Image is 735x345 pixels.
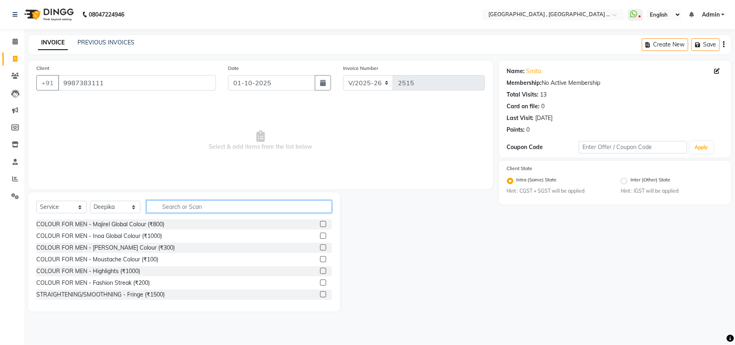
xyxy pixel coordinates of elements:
[507,143,579,151] div: Coupon Code
[517,176,557,186] label: Intra (Same) State
[36,244,175,252] div: COLOUR FOR MEN - [PERSON_NAME] Colour (₹300)
[38,36,68,50] a: INVOICE
[36,267,140,276] div: COLOUR FOR MEN - Highlights (₹1000)
[527,126,530,134] div: 0
[527,67,542,76] a: Smita
[702,11,720,19] span: Admin
[36,255,158,264] div: COLOUR FOR MEN - Moustache Colour (₹100)
[507,67,525,76] div: Name:
[642,38,688,51] button: Create New
[507,79,723,87] div: No Active Membership
[36,279,150,287] div: COLOUR FOR MEN - Fashion Streak (₹200)
[89,3,124,26] b: 08047224946
[36,65,49,72] label: Client
[690,141,713,154] button: Apply
[77,39,134,46] a: PREVIOUS INVOICES
[36,220,164,229] div: COLOUR FOR MEN - Majirel Global Colour (₹800)
[58,75,216,90] input: Search by Name/Mobile/Email/Code
[542,102,545,111] div: 0
[507,79,542,87] div: Membership:
[507,102,540,111] div: Card on file:
[343,65,378,72] label: Invoice Number
[36,232,162,240] div: COLOUR FOR MEN - Inoa Global Colour (₹1000)
[36,100,485,181] span: Select & add items from the list below
[536,114,553,122] div: [DATE]
[507,187,609,195] small: Hint : CGST + SGST will be applied
[540,90,547,99] div: 13
[507,114,534,122] div: Last Visit:
[691,38,720,51] button: Save
[579,141,687,154] input: Enter Offer / Coupon Code
[621,187,723,195] small: Hint : IGST will be applied
[507,90,539,99] div: Total Visits:
[21,3,76,26] img: logo
[228,65,239,72] label: Date
[147,200,332,213] input: Search or Scan
[36,75,59,90] button: +91
[36,290,165,299] div: STRAIGHTENING/SMOOTHNING - Fringe (₹1500)
[507,165,533,172] label: Client State
[507,126,525,134] div: Points:
[630,176,670,186] label: Inter (Other) State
